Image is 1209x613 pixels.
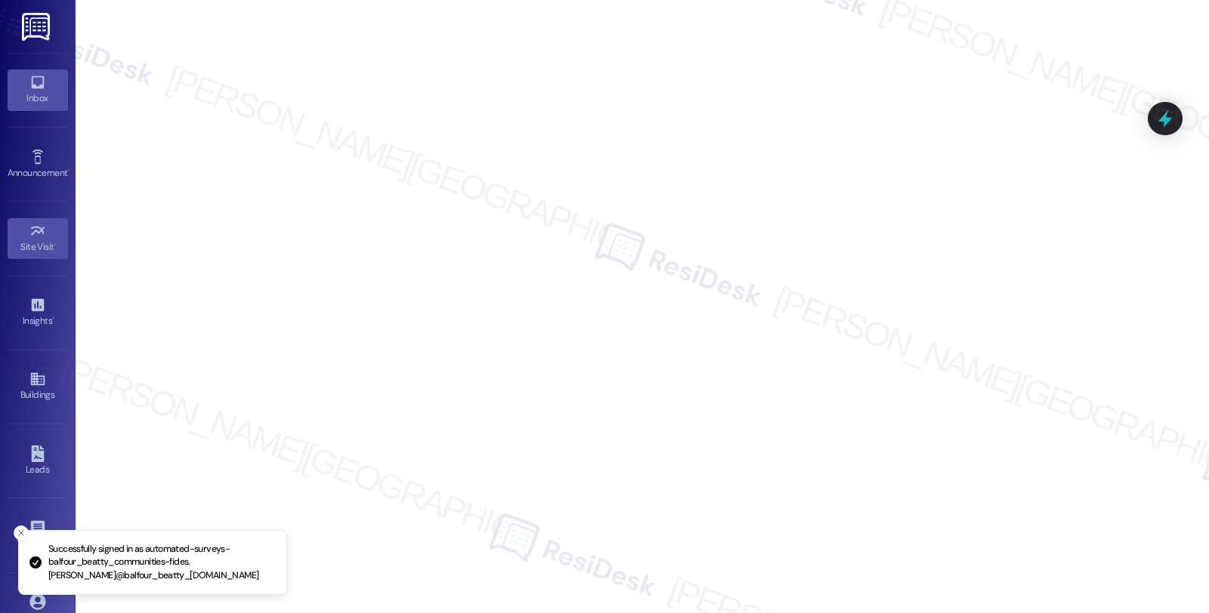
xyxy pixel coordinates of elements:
[8,515,68,556] a: Templates •
[8,441,68,482] a: Leads
[8,69,68,110] a: Inbox
[14,525,29,541] button: Close toast
[48,543,274,583] p: Successfully signed in as automated-surveys-balfour_beatty_communities-fides.[PERSON_NAME]@balfou...
[67,165,70,176] span: •
[8,366,68,407] a: Buildings
[52,313,54,324] span: •
[8,218,68,259] a: Site Visit •
[8,292,68,333] a: Insights •
[54,239,57,250] span: •
[22,13,53,41] img: ResiDesk Logo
